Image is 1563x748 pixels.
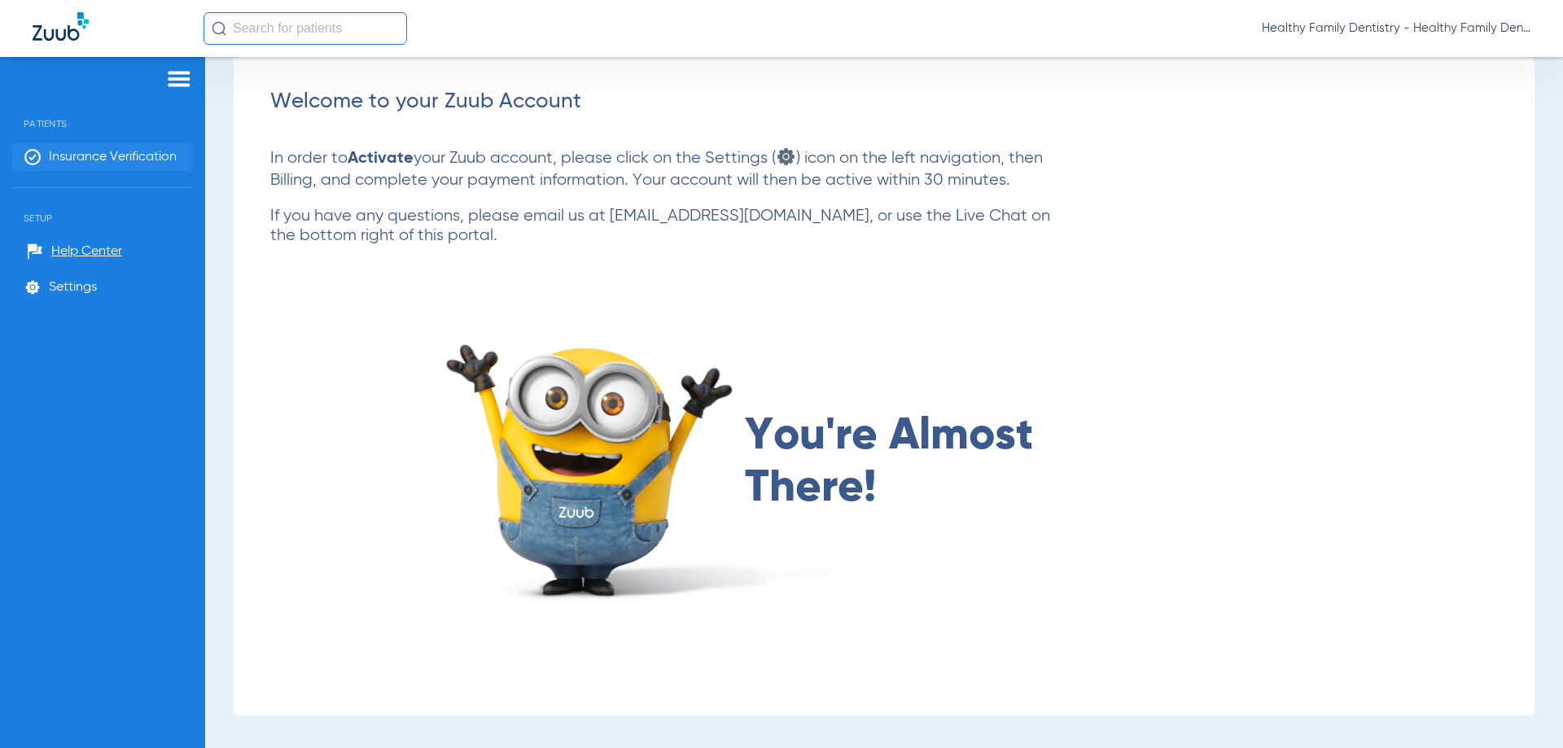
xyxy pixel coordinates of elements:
[745,410,1058,514] span: You're Almost There!
[51,243,122,260] span: Help Center
[212,21,226,36] img: Search Icon
[166,69,192,89] img: hamburger-icon
[27,243,122,260] a: Help Center
[433,319,863,606] img: almost there image
[204,12,407,45] input: Search for patients
[1262,20,1530,37] span: Healthy Family Dentistry - Healthy Family Dentistry
[270,147,1068,190] p: In order to your Zuub account, please click on the Settings ( ) icon on the left navigation, then...
[270,91,581,112] span: Welcome to your Zuub Account
[12,94,193,129] span: Patients
[33,12,89,41] img: Zuub Logo
[12,188,193,224] span: Setup
[270,207,1068,246] p: If you have any questions, please email us at [EMAIL_ADDRESS][DOMAIN_NAME], or use the Live Chat ...
[49,149,177,165] span: Insurance Verification
[348,151,414,167] strong: Activate
[776,147,796,167] img: settings icon
[49,279,97,295] span: Settings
